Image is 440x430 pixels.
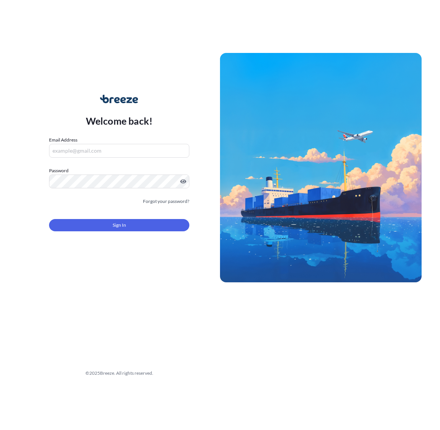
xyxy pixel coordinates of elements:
p: Welcome back! [86,115,153,127]
span: Sign In [113,221,126,229]
button: Show password [180,178,186,185]
button: Sign In [49,219,189,231]
label: Password [49,167,189,175]
input: example@gmail.com [49,144,189,158]
label: Email Address [49,136,77,144]
a: Forgot your password? [143,198,189,205]
div: © 2025 Breeze. All rights reserved. [18,369,220,377]
img: Ship illustration [220,53,422,282]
